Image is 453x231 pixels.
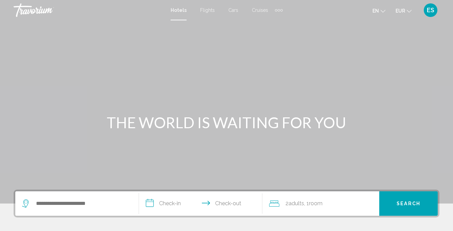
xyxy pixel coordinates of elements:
[262,191,379,216] button: Travelers: 2 adults, 0 children
[427,7,434,14] span: ES
[200,7,215,13] a: Flights
[139,191,263,216] button: Check in and out dates
[396,6,412,16] button: Change currency
[309,200,323,207] span: Room
[304,199,323,208] span: , 1
[228,7,238,13] a: Cars
[289,200,304,207] span: Adults
[14,3,164,17] a: Travorium
[396,8,405,14] span: EUR
[275,5,283,16] button: Extra navigation items
[372,8,379,14] span: en
[15,191,438,216] div: Search widget
[372,6,385,16] button: Change language
[285,199,304,208] span: 2
[422,3,439,17] button: User Menu
[252,7,268,13] a: Cruises
[171,7,187,13] a: Hotels
[99,114,354,131] h1: THE WORLD IS WAITING FOR YOU
[397,201,420,207] span: Search
[379,191,438,216] button: Search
